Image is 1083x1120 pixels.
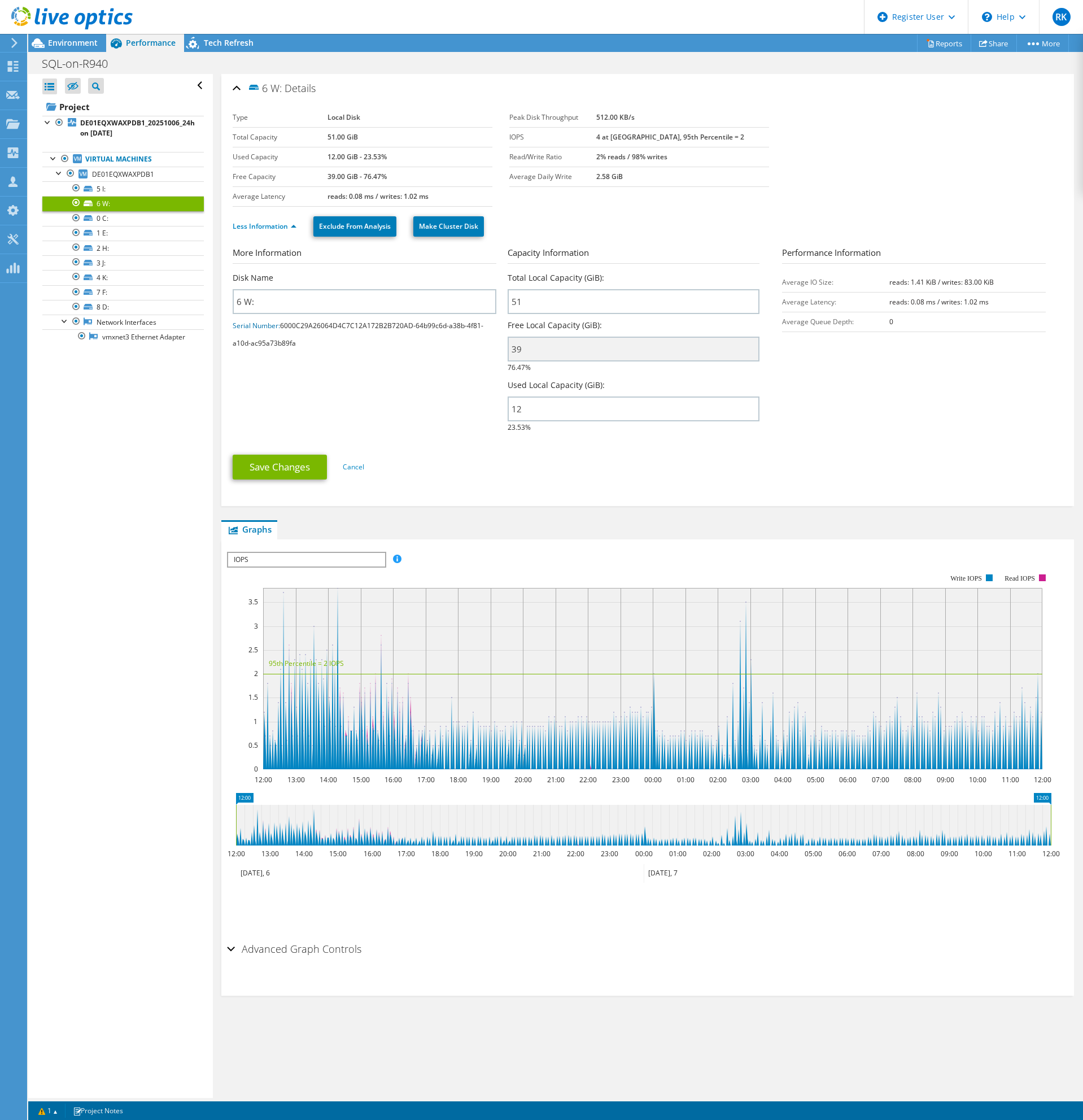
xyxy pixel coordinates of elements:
text: 2 [254,669,258,678]
text: 0.5 [248,740,258,750]
text: 20:00 [514,775,531,785]
span: RK [1053,8,1071,26]
text: 09:00 [936,775,954,785]
a: 1 E: [42,226,204,241]
a: Make Cluster Disk [413,216,484,237]
text: 13:00 [261,849,278,858]
text: 23:00 [612,775,629,785]
text: 04:00 [774,775,791,785]
a: 2 H: [42,241,204,255]
h1: SQL-on-R940 [37,58,125,70]
text: 11:00 [1008,849,1025,858]
span: IOPS [228,553,385,566]
text: 17:00 [417,775,434,785]
text: 10:00 [968,775,986,785]
text: 03:00 [736,849,754,858]
text: 08:00 [906,849,924,858]
text: 05:00 [804,849,822,858]
text: 06:00 [839,775,856,785]
text: 02:00 [709,775,726,785]
a: 8 D: [42,300,204,315]
b: 2% reads / 98% writes [596,152,667,162]
text: 22:00 [566,849,584,858]
text: 19:00 [465,849,482,858]
td: Average Queue Depth: [782,312,889,332]
text: 01:00 [669,849,686,858]
text: 00:00 [635,849,652,858]
label: Peak Disk Throughput [509,112,596,123]
b: reads: 0.08 ms / writes: 1.02 ms [327,191,429,201]
label: Read/Write Ratio [509,151,596,163]
a: Save Changes [233,455,327,480]
h2: Advanced Graph Controls [227,938,361,960]
text: 3.5 [248,597,258,607]
text: 00:00 [644,775,661,785]
a: 5 I: [42,181,204,196]
a: Reports [917,34,971,52]
b: 51.00 GiB [327,132,358,142]
text: 04:00 [770,849,788,858]
text: 95th Percentile = 2 IOPS [269,659,344,668]
h3: Capacity Information [508,246,760,264]
label: Used Local Capacity (GiB): [508,380,605,391]
a: More [1016,34,1069,52]
span: Environment [48,37,98,48]
h3: Performance Information [782,246,1046,264]
text: 15:00 [352,775,369,785]
text: 15:00 [329,849,346,858]
td: Average Latency: [782,292,889,312]
span: Tech Refresh [204,37,254,48]
a: 7 F: [42,285,204,300]
text: 06:00 [838,849,855,858]
text: 13:00 [287,775,304,785]
label: Total Capacity [233,132,327,143]
text: 21:00 [532,849,550,858]
label: Used Capacity [233,151,327,163]
text: 02:00 [702,849,720,858]
text: 09:00 [940,849,958,858]
label: Average Daily Write [509,171,596,182]
h3: More Information [233,246,496,264]
a: Network Interfaces [42,315,204,329]
text: 11:00 [1001,775,1019,785]
text: 1.5 [248,692,258,702]
label: IOPS [509,132,596,143]
span: 6 W: [247,81,282,94]
text: 23:00 [600,849,618,858]
a: Project Notes [65,1104,131,1118]
span: DE01EQXWAXPDB1 [92,169,154,179]
text: 17:00 [397,849,414,858]
text: 14:00 [295,849,312,858]
a: 1 [30,1104,65,1118]
label: Free Capacity [233,171,327,182]
a: DE01EQXWAXPDB1 [42,167,204,181]
span: 6000C29A26064D4C7C12A172B2B720AD-64b99c6d-a38b-4f81-a10d-ac95a73b89fa [233,321,483,348]
text: 12:00 [1033,775,1051,785]
a: Project [42,98,204,116]
b: 39.00 GiB - 76.47% [327,172,387,181]
text: 03:00 [741,775,759,785]
text: 12:00 [227,849,244,858]
text: 18:00 [449,775,466,785]
text: 16:00 [384,775,401,785]
text: 16:00 [363,849,381,858]
text: 07:00 [871,775,889,785]
td: Average IO Size: [782,272,889,292]
a: 3 J: [42,255,204,270]
b: DE01EQXWAXPDB1_20251006_24h on [DATE] [80,118,195,138]
text: 3 [254,621,258,631]
label: Type [233,112,327,123]
text: 22:00 [579,775,596,785]
text: 0 [254,764,258,774]
svg: \n [982,12,992,22]
b: 512.00 KB/s [596,112,635,122]
b: 0 [889,317,893,326]
span: Graphs [227,524,272,535]
text: 07:00 [872,849,889,858]
text: Read IOPS [1005,574,1035,582]
b: 12.00 GiB - 23.53% [327,152,387,162]
div: 23.53% [508,380,760,434]
text: 18:00 [431,849,448,858]
text: 10:00 [974,849,992,858]
text: 05:00 [806,775,824,785]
